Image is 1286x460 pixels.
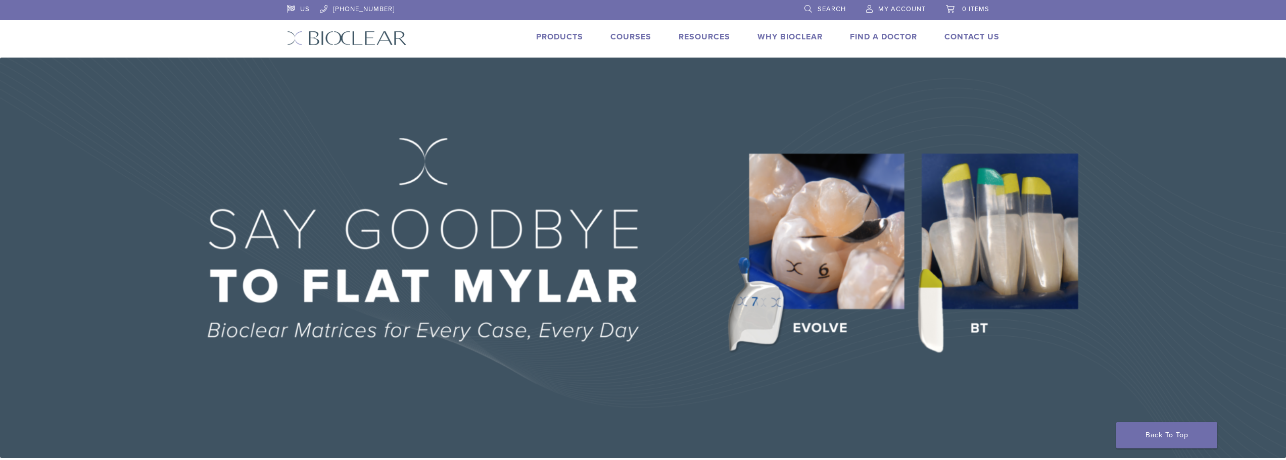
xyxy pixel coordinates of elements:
img: Bioclear [287,31,407,45]
span: Search [818,5,846,13]
span: 0 items [962,5,989,13]
a: Resources [679,32,730,42]
a: Find A Doctor [850,32,917,42]
a: Contact Us [944,32,999,42]
a: Courses [610,32,651,42]
a: Why Bioclear [757,32,823,42]
a: Back To Top [1116,422,1217,448]
span: My Account [878,5,926,13]
a: Products [536,32,583,42]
